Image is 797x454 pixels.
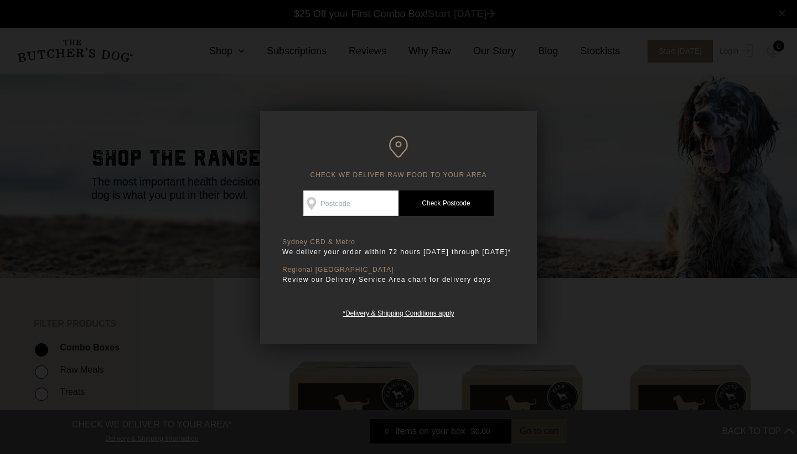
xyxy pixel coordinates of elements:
[282,246,515,257] p: We deliver your order within 72 hours [DATE] through [DATE]*
[303,190,398,216] input: Postcode
[282,238,515,246] p: Sydney CBD & Metro
[398,190,494,216] a: Check Postcode
[282,266,515,274] p: Regional [GEOGRAPHIC_DATA]
[343,307,454,317] a: *Delivery & Shipping Conditions apply
[282,274,515,285] p: Review our Delivery Service Area chart for delivery days
[282,136,515,179] h6: CHECK WE DELIVER RAW FOOD TO YOUR AREA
